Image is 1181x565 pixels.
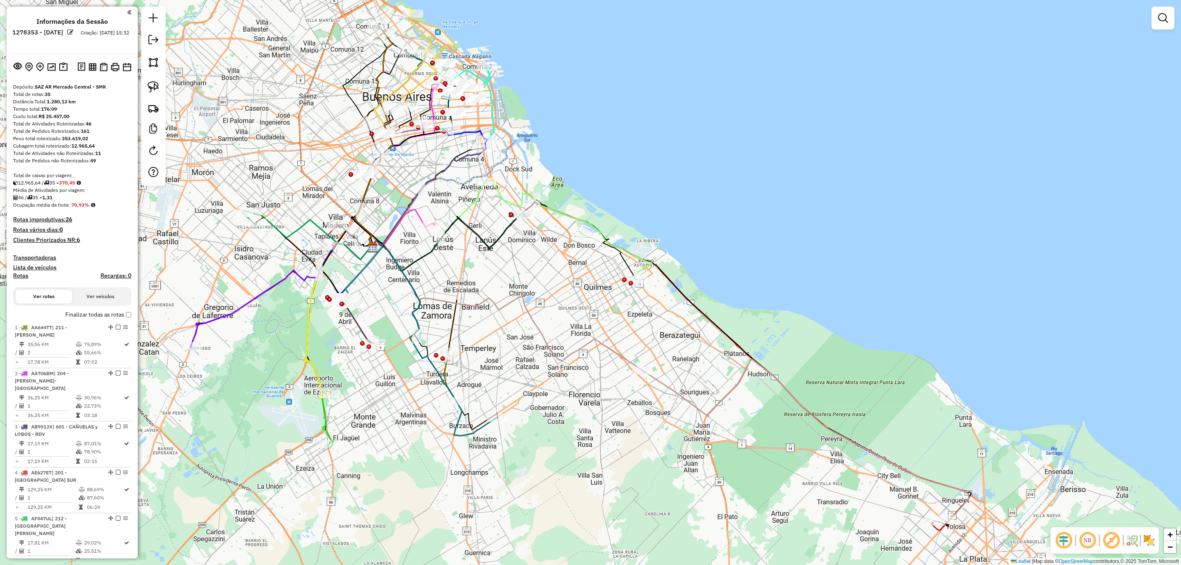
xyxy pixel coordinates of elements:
td: = [15,503,19,511]
td: 02:37 [84,556,123,565]
button: Otimizar todas as rotas [46,61,57,72]
div: Total de Pedidos não Roteirizados: [13,157,131,164]
h4: Rotas improdutivas: [13,216,131,223]
div: Total de Atividades Roteirizadas: [13,120,131,128]
div: Atividade não roteirizada - CENCOSUD S.A. - SOLO - CHASIS - DISCO CAMACUA (TEMPRANO ANTES DE LAS ... [374,130,395,138]
td: 35,56 KM [27,340,75,349]
strong: 1,31 [42,194,52,200]
i: Cubagem total roteirizado [13,180,18,185]
i: % de utilização da cubagem [76,403,82,408]
span: 4 - [15,469,76,483]
i: Total de rotas [44,180,49,185]
i: Total de Atividades [19,403,24,408]
td: 17,19 KM [27,457,75,465]
td: / [15,349,19,357]
input: Finalizar todas as rotas [126,312,131,317]
h4: Recargas: 0 [100,272,131,279]
i: Rota otimizada [124,342,129,347]
td: 29,02% [84,539,123,547]
td: 25,51% [84,547,123,555]
i: Rota otimizada [124,441,129,446]
td: 17,78 KM [27,358,75,366]
div: Atividade não roteirizada - C.O.T.O. (PLAYO) (10A12) (NO EL 670) [353,170,374,178]
td: / [15,402,19,410]
td: 1 [27,547,75,555]
span: | 601 - CAÑUELAS y LOBOS - RDV [15,424,98,437]
td: 75,89% [84,340,123,349]
em: Opções [123,424,128,429]
strong: 1.280,13 km [47,98,76,105]
span: 5 - [15,515,67,536]
button: Painel de Sugestão [57,61,69,73]
i: % de utilização do peso [76,441,82,446]
span: AB951JX [31,424,52,430]
em: Finalizar rota [116,424,121,429]
i: Total de Atividades [19,350,24,355]
i: % de utilização da cubagem [76,549,82,554]
span: 2 - [15,370,69,391]
i: Meta Caixas/viagem: 455,39 Diferença: -84,94 [77,180,81,185]
i: Tempo total em rota [76,558,80,563]
div: Atividade não roteirizada - INC - OLIMPO - SOLO [332,295,353,303]
td: 17,19 KM [27,440,75,448]
em: Alterar sequência das rotas [108,470,113,475]
strong: 49 [90,157,96,164]
em: Alterar nome da sessão [67,29,73,35]
td: / [15,547,19,555]
td: 17,81 KM [27,539,75,547]
strong: 26 [66,216,72,223]
span: 3 - [15,424,98,437]
td: / [15,494,19,502]
td: 129,25 KM [27,503,78,511]
i: % de utilização do peso [76,342,82,347]
span: − [1167,542,1173,552]
td: = [15,556,19,565]
div: Total de Atividades não Roteirizadas: [13,150,131,157]
strong: 70,93% [71,202,89,208]
em: Finalizar rota [116,371,121,376]
a: Exibir filtros [1155,10,1171,26]
div: Atividade não roteirizada - C.O.T.O. (CHASIS) (7a9) (NO660) [445,108,466,116]
i: % de utilização da cubagem [79,495,85,500]
span: Ocultar deslocamento [1054,531,1074,550]
button: Visualizar Romaneio [98,61,109,73]
td: 78,90% [84,448,123,456]
td: 02:15 [84,457,123,465]
img: Exibir/Ocultar setores [1142,534,1156,547]
a: Zoom out [1164,541,1176,553]
h4: Informações da Sessão [36,18,108,25]
strong: 12.965,64 [71,143,95,149]
em: Média calculada utilizando a maior ocupação (%Peso ou %Cubagem) de cada rota da sessão. Rotas cro... [91,203,95,207]
div: Total de rotas: [13,91,131,98]
td: 1 [27,494,78,502]
em: Alterar sequência das rotas [108,424,113,429]
i: Tempo total em rota [79,505,83,510]
i: Tempo total em rota [76,360,80,365]
a: Clique aqui para minimizar o painel [127,7,131,17]
td: 87,60% [87,494,123,502]
td: 30,96% [84,394,123,402]
i: Distância Total [19,441,24,446]
span: AE627ET [31,469,52,476]
h6: 1278353 - [DATE] [12,29,63,36]
td: 87,01% [84,440,123,448]
a: Rotas [13,272,28,279]
div: Map data © contributors,© 2025 TomTom, Microsoft [1009,558,1181,565]
em: Finalizar rota [116,516,121,521]
td: 55,66% [84,349,123,357]
img: Selecionar atividades - laço [148,81,159,93]
em: Alterar sequência das rotas [108,325,113,330]
i: Distância Total [19,395,24,400]
td: 03:18 [84,411,123,419]
i: % de utilização do peso [76,540,82,545]
span: Exibir rótulo [1101,531,1121,550]
button: Logs desbloquear sessão [76,61,87,73]
span: Ocultar NR [1078,531,1097,550]
div: Depósito: [13,83,131,91]
span: Ocupação média da frota: [13,202,70,208]
a: Nova sessão e pesquisa [145,10,162,28]
i: % de utilização do peso [79,487,85,492]
button: Centralizar mapa no depósito ou ponto de apoio [23,61,34,73]
span: AF047UL [31,515,52,522]
img: Criar rota [148,103,159,114]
